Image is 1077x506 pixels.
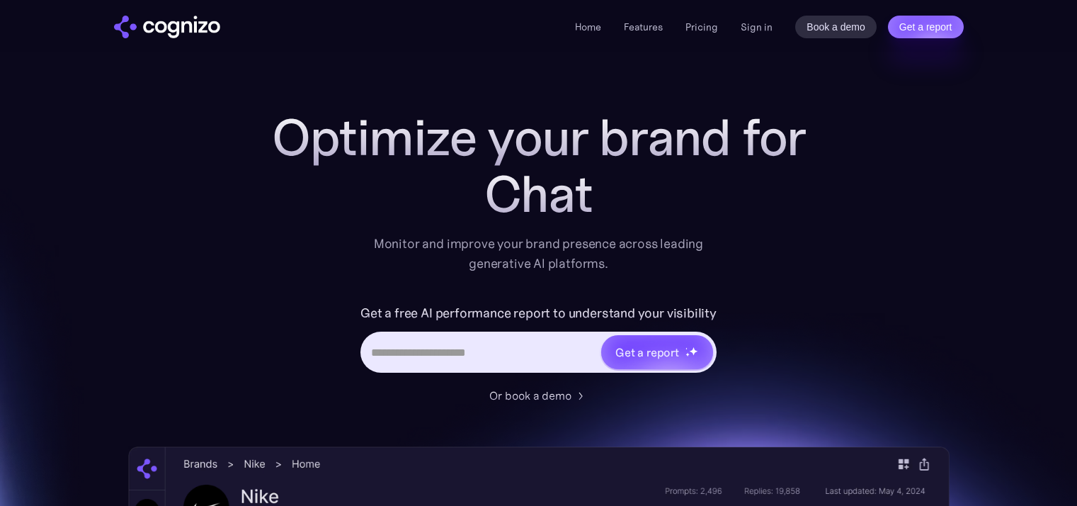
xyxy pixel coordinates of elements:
img: star [689,347,698,356]
img: star [685,347,688,349]
a: Get a reportstarstarstar [600,334,714,371]
div: Monitor and improve your brand presence across leading generative AI platforms. [365,234,713,274]
label: Get a free AI performance report to understand your visibility [360,302,717,325]
a: Home [575,21,601,33]
a: Or book a demo [489,387,588,404]
a: home [114,16,220,38]
a: Pricing [685,21,718,33]
a: Book a demo [795,16,877,38]
img: cognizo logo [114,16,220,38]
div: Chat [256,166,822,223]
img: star [685,352,690,357]
a: Features [624,21,663,33]
div: Or book a demo [489,387,571,404]
div: Get a report [615,344,679,361]
form: Hero URL Input Form [360,302,717,380]
a: Sign in [741,18,773,35]
a: Get a report [888,16,964,38]
h1: Optimize your brand for [256,109,822,166]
